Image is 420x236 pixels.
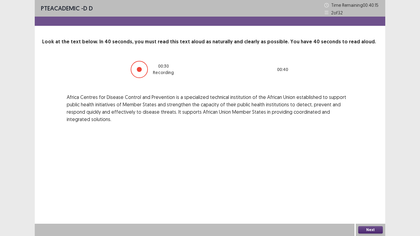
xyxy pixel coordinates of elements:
p: - D D [41,4,93,13]
p: Time Remaining 00 : 40 : 15 [331,2,379,8]
span: PTE academic [41,4,80,12]
p: Look at the text below. In 40 seconds, you must read this text aloud as naturally and clearly as ... [42,38,378,45]
p: 00 : 30 [158,63,169,69]
p: Recording [153,69,174,76]
p: 2 of 32 [331,10,343,16]
p: Africa Centres for Disease Control and Prevention is a specialized technical institution of the A... [67,93,353,123]
button: Next [358,226,383,234]
p: 00 : 40 [277,66,288,73]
